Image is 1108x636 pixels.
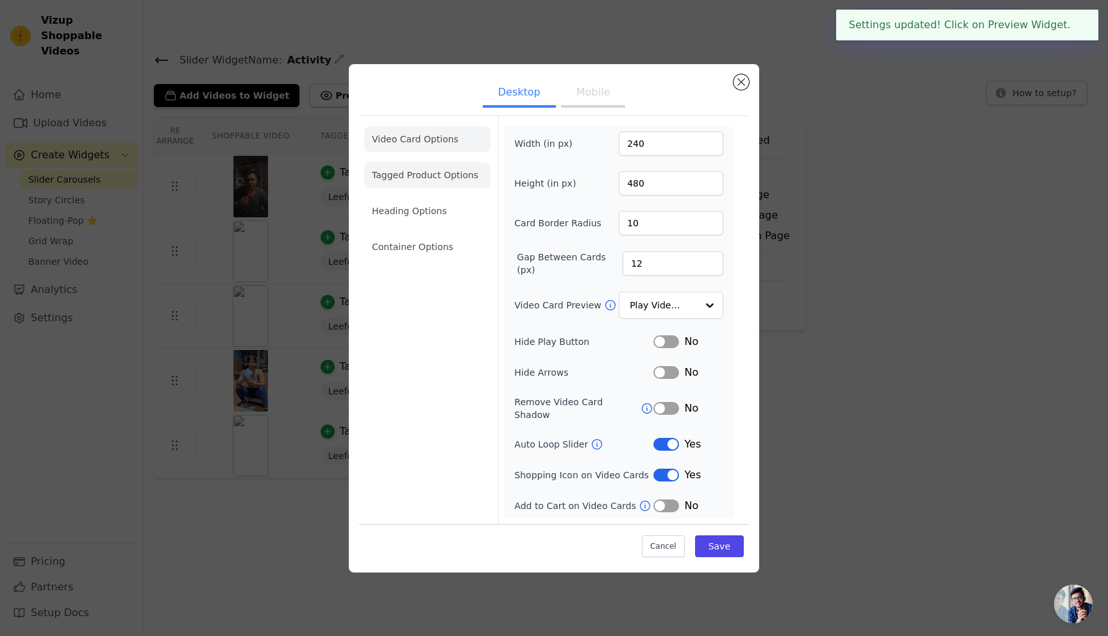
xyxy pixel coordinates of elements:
[514,469,653,481] label: Shopping Icon on Video Cards
[1071,17,1086,33] button: Close
[364,234,491,260] li: Container Options
[684,498,698,514] span: No
[684,365,698,380] span: No
[514,177,584,190] label: Height (in px)
[514,299,603,312] label: Video Card Preview
[684,401,698,416] span: No
[364,126,491,152] li: Video Card Options
[514,137,584,150] label: Width (in px)
[364,162,491,188] li: Tagged Product Options
[514,396,641,421] label: Remove Video Card Shadow
[514,335,653,348] label: Hide Play Button
[514,499,639,512] label: Add to Cart on Video Cards
[514,438,591,451] label: Auto Loop Slider
[514,366,653,379] label: Hide Arrows
[1054,585,1093,623] div: Open chat
[695,535,744,557] button: Save
[684,437,701,452] span: Yes
[734,74,749,90] button: Close modal
[364,198,491,224] li: Heading Options
[684,467,701,483] span: Yes
[642,535,685,557] button: Cancel
[561,79,625,108] button: Mobile
[836,10,1098,40] div: Settings updated! Click on Preview Widget.
[684,334,698,349] span: No
[517,251,623,276] label: Gap Between Cards (px)
[483,79,556,108] button: Desktop
[514,217,601,230] label: Card Border Radius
